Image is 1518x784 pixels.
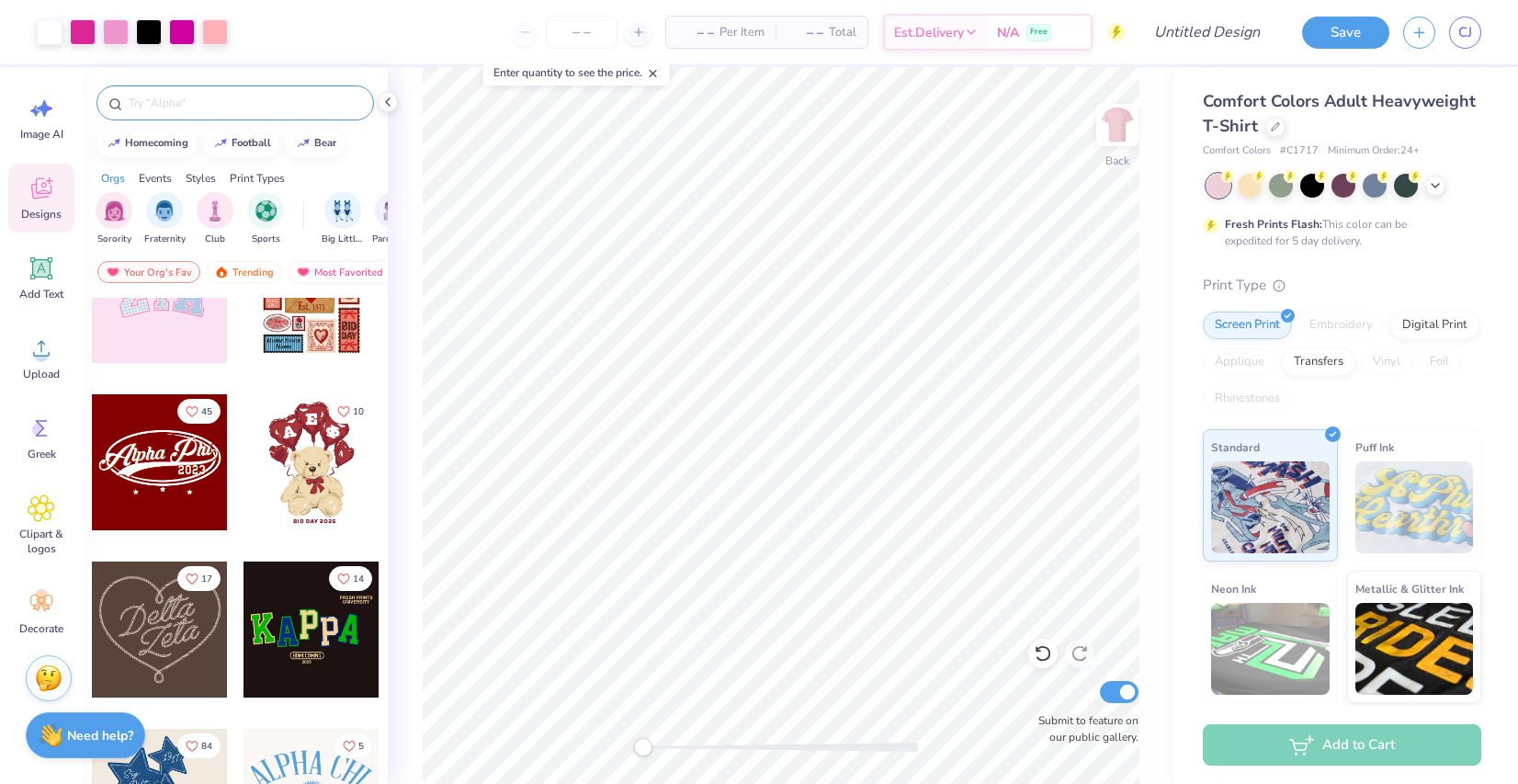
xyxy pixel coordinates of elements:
[177,733,221,758] button: Like
[1280,143,1319,159] span: # C1717
[997,23,1019,42] span: N/A
[1302,17,1389,49] button: Save
[1105,153,1129,169] div: Back
[232,138,271,148] div: football
[144,192,186,246] div: filter for Fraternity
[23,367,60,381] span: Upload
[177,566,221,591] button: Like
[28,447,56,461] span: Greek
[372,192,414,246] div: filter for Parent's Weekend
[1203,385,1292,413] div: Rhinestones
[104,200,125,222] img: Sorority Image
[322,233,364,246] span: Big Little Reveal
[1355,579,1464,598] span: Metallic & Glitter Ink
[322,192,364,246] div: filter for Big Little Reveal
[1203,348,1276,376] div: Applique
[1211,437,1260,457] span: Standard
[125,138,188,148] div: homecoming
[19,287,63,301] span: Add Text
[20,127,63,142] span: Image AI
[1355,437,1394,457] span: Puff Ink
[203,130,279,157] button: football
[197,192,233,246] button: filter button
[1211,603,1330,695] img: Neon Ink
[214,266,229,278] img: trending.gif
[296,138,311,149] img: trend_line.gif
[1203,90,1476,137] span: Comfort Colors Adult Heavyweight T-Shirt
[144,192,186,246] button: filter button
[97,233,131,246] span: Sorority
[1225,216,1451,249] div: This color can be expedited for 5 day delivery.
[1361,348,1412,376] div: Vinyl
[1355,603,1474,695] img: Metallic & Glitter Ink
[546,16,617,49] input: – –
[97,261,200,283] div: Your Org's Fav
[1099,107,1136,143] img: Back
[483,60,670,85] div: Enter quantity to see the price.
[201,407,212,416] span: 45
[1458,22,1472,43] span: CJ
[96,192,132,246] div: filter for Sorority
[829,23,856,42] span: Total
[334,733,372,758] button: Like
[213,138,228,149] img: trend_line.gif
[1139,14,1274,51] input: Untitled Design
[1203,143,1271,159] span: Comfort Colors
[247,192,284,246] div: filter for Sports
[96,192,132,246] button: filter button
[677,23,714,42] span: – –
[1211,461,1330,553] img: Standard
[634,738,652,756] div: Accessibility label
[144,233,186,246] span: Fraternity
[314,138,336,148] div: bear
[252,233,280,246] span: Sports
[372,192,414,246] button: filter button
[255,200,277,222] img: Sports Image
[139,170,172,187] div: Events
[201,742,212,751] span: 84
[247,192,284,246] button: filter button
[353,574,364,584] span: 14
[1390,312,1479,339] div: Digital Print
[1418,348,1461,376] div: Foil
[1449,17,1481,49] a: CJ
[894,23,964,42] span: Est. Delivery
[358,742,364,751] span: 5
[1225,217,1322,232] strong: Fresh Prints Flash:
[96,130,197,157] button: homecoming
[296,266,311,278] img: most_fav.gif
[787,23,823,42] span: – –
[353,407,364,416] span: 10
[383,200,404,222] img: Parent's Weekend Image
[1203,312,1292,339] div: Screen Print
[101,170,125,187] div: Orgs
[177,399,221,424] button: Like
[329,399,372,424] button: Like
[322,192,364,246] button: filter button
[21,207,62,222] span: Designs
[67,727,133,744] strong: Need help?
[719,23,765,42] span: Per Item
[107,138,121,149] img: trend_line.gif
[372,233,414,246] span: Parent's Weekend
[11,527,72,556] span: Clipart & logos
[1328,143,1420,159] span: Minimum Order: 24 +
[333,200,353,222] img: Big Little Reveal Image
[288,261,391,283] div: Most Favorited
[286,130,345,157] button: bear
[106,266,120,278] img: most_fav.gif
[329,566,372,591] button: Like
[1211,579,1256,598] span: Neon Ink
[201,574,212,584] span: 17
[1203,275,1481,296] div: Print Type
[1355,461,1474,553] img: Puff Ink
[205,200,225,222] img: Club Image
[1297,312,1385,339] div: Embroidery
[19,621,63,636] span: Decorate
[127,94,362,112] input: Try "Alpha"
[197,192,233,246] div: filter for Club
[186,170,216,187] div: Styles
[154,200,175,222] img: Fraternity Image
[1030,26,1048,39] span: Free
[206,261,282,283] div: Trending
